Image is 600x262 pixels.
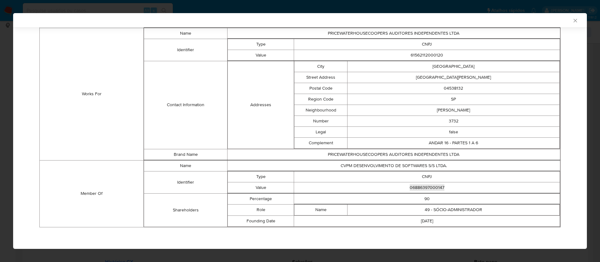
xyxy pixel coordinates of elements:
td: Legal [294,126,347,137]
td: CNPJ [294,171,560,182]
td: Brand Name [144,149,227,160]
td: PRICEWATERHOUSECOOPERS AUDITORES INDEPENDENTES LTDA [227,149,560,160]
td: Type [227,171,294,182]
td: 06886397000147 [294,182,560,193]
div: closure-recommendation-modal [13,13,587,249]
td: Role [227,204,294,215]
td: [GEOGRAPHIC_DATA] [347,61,560,72]
td: Name [294,204,347,215]
td: Contact Information [144,61,227,149]
td: CNPJ [294,39,560,50]
td: 49 - SÓCIO-ADMINISTRADOR [347,204,560,215]
td: Addresses [227,61,294,149]
td: Name [144,28,227,39]
td: Type [227,39,294,50]
td: Value [227,182,294,193]
td: 90 [294,193,560,204]
td: [DATE] [294,215,560,226]
td: Street Address [294,72,347,83]
td: Postal Code [294,83,347,94]
td: Value [227,50,294,61]
td: 61562112000120 [294,50,560,61]
td: Works For [40,28,144,160]
td: PRICEWATERHOUSECOOPERS AUDITORES INDEPENDENTES LTDA [227,28,560,39]
td: 04538132 [347,83,560,94]
td: Complement [294,137,347,148]
td: Identifier [144,39,227,61]
td: Identifier [144,171,227,193]
td: ANDAR 16 - PARTES 1 A 6 [347,137,560,148]
td: Name [144,160,227,171]
td: 3732 [347,116,560,126]
button: Fechar a janela [572,17,578,23]
td: false [347,126,560,137]
td: Region Code [294,94,347,105]
td: Neighbourhood [294,105,347,116]
td: SP [347,94,560,105]
td: [GEOGRAPHIC_DATA][PERSON_NAME] [347,72,560,83]
td: CVPM DESENVOLVIMENTO DE SOFTWARES S/S LTDA. [227,160,560,171]
td: City [294,61,347,72]
td: Number [294,116,347,126]
td: Founding Date [227,215,294,226]
td: Shareholders [144,193,227,227]
td: Percentage [227,193,294,204]
td: Member Of [40,160,144,227]
td: [PERSON_NAME] [347,105,560,116]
